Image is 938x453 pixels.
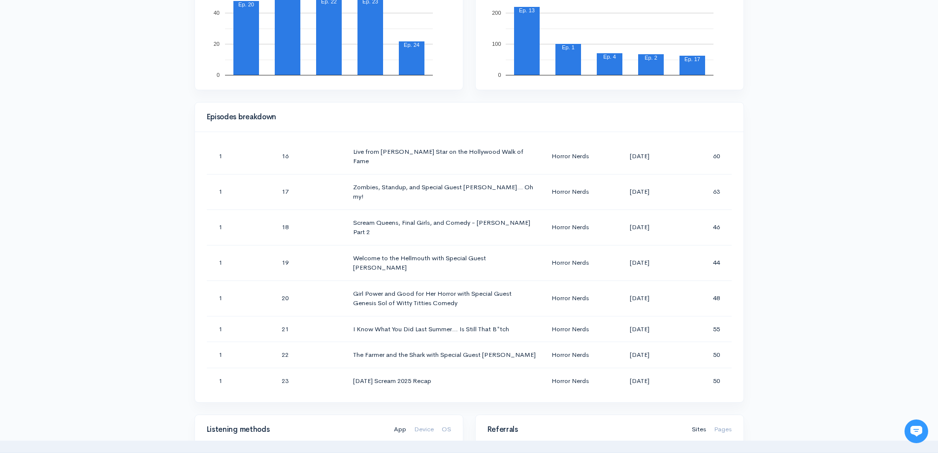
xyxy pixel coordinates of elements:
[238,1,254,7] text: Ep. 20
[604,245,675,280] td: [DATE]
[274,209,345,245] td: 18
[544,174,604,209] td: Horror Nerds
[414,415,434,445] a: Device
[207,174,274,209] td: 1
[13,169,184,181] p: Find an answer quickly
[544,342,604,368] td: Horror Nerds
[905,419,928,443] iframe: gist-messenger-bubble-iframe
[604,209,675,245] td: [DATE]
[213,41,219,47] text: 20
[345,316,544,342] td: I Know What You Did Last Summer… Is Still That B*tch
[345,368,544,394] td: [DATE] Scream 2025 Recap
[345,245,544,280] td: Welcome to the Hellmouth with Special Guest [PERSON_NAME]
[207,342,274,368] td: 1
[498,72,501,78] text: 0
[274,368,345,394] td: 23
[207,245,274,280] td: 1
[519,7,535,13] text: Ep. 13
[207,316,274,342] td: 1
[675,368,731,394] td: 50
[442,415,451,445] a: OS
[562,44,575,50] text: Ep. 1
[604,174,675,209] td: [DATE]
[345,174,544,209] td: Zombies, Standup, and Special Guest [PERSON_NAME]... Oh my!
[604,316,675,342] td: [DATE]
[604,139,675,174] td: [DATE]
[675,139,731,174] td: 60
[345,280,544,316] td: Girl Power and Good for Her Horror with Special Guest Genesis Sol of Witty Titties Comedy
[645,55,657,61] text: Ep. 2
[274,245,345,280] td: 19
[714,415,732,445] a: Pages
[345,139,544,174] td: Live from [PERSON_NAME] Star on the Hollywood Walk of Fame
[404,42,420,48] text: Ep. 24
[675,280,731,316] td: 48
[492,10,501,16] text: 200
[15,66,182,113] h2: Just let us know if you need anything and we'll be happy to help! 🙂
[544,280,604,316] td: Horror Nerds
[207,425,382,434] h4: Listening methods
[544,139,604,174] td: Horror Nerds
[207,368,274,394] td: 1
[216,72,219,78] text: 0
[544,368,604,394] td: Horror Nerds
[29,185,176,205] input: Search articles
[15,48,182,64] h1: Hi 👋
[675,245,731,280] td: 44
[207,113,726,121] h4: Episodes breakdown
[274,139,345,174] td: 16
[675,209,731,245] td: 46
[345,342,544,368] td: The Farmer and the Shark with Special Guest [PERSON_NAME]
[207,209,274,245] td: 1
[492,41,501,47] text: 100
[604,280,675,316] td: [DATE]
[692,415,706,445] a: Sites
[274,174,345,209] td: 17
[345,209,544,245] td: Scream Queens, Final Girls, and Comedy - [PERSON_NAME] Part 2
[207,280,274,316] td: 1
[603,54,616,60] text: Ep. 4
[487,425,680,434] h4: Referrals
[684,56,700,62] text: Ep. 17
[604,342,675,368] td: [DATE]
[274,316,345,342] td: 21
[274,280,345,316] td: 20
[544,209,604,245] td: Horror Nerds
[274,342,345,368] td: 22
[64,137,118,144] span: New conversation
[394,415,406,445] a: App
[213,10,219,16] text: 40
[544,245,604,280] td: Horror Nerds
[544,316,604,342] td: Horror Nerds
[675,342,731,368] td: 50
[604,368,675,394] td: [DATE]
[15,131,182,150] button: New conversation
[675,174,731,209] td: 63
[207,139,274,174] td: 1
[675,316,731,342] td: 55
